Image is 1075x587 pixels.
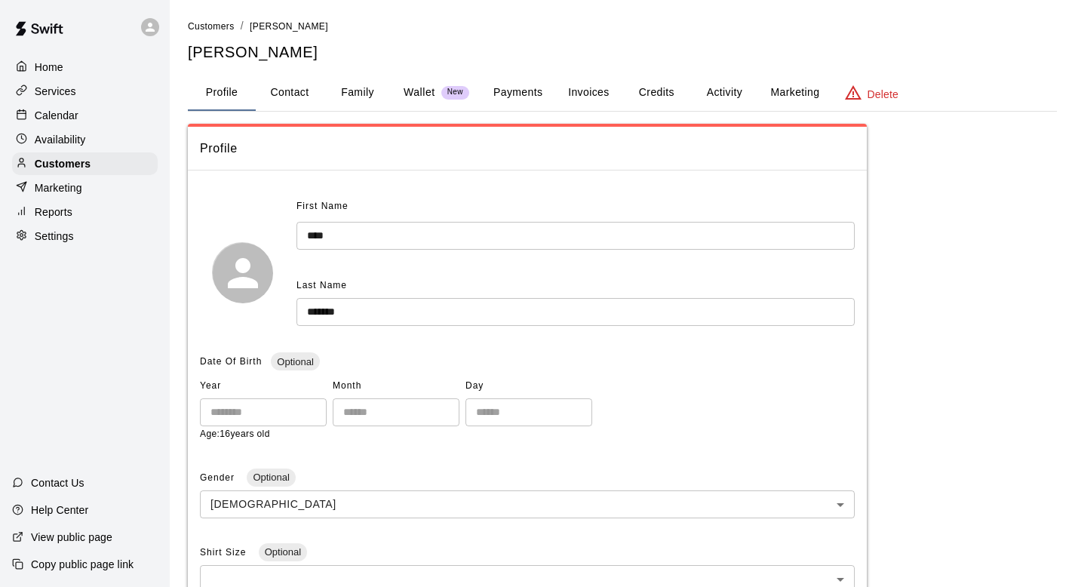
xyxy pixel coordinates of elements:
[31,530,112,545] p: View public page
[35,180,82,195] p: Marketing
[35,60,63,75] p: Home
[188,21,235,32] span: Customers
[247,472,295,483] span: Optional
[12,104,158,127] a: Calendar
[868,87,898,102] p: Delete
[200,374,327,398] span: Year
[241,18,244,34] li: /
[12,80,158,103] a: Services
[31,502,88,518] p: Help Center
[35,204,72,220] p: Reports
[481,75,554,111] button: Payments
[441,88,469,97] span: New
[200,490,855,518] div: [DEMOGRAPHIC_DATA]
[333,374,459,398] span: Month
[200,429,270,439] span: Age: 16 years old
[296,195,349,219] span: First Name
[12,56,158,78] a: Home
[690,75,758,111] button: Activity
[200,472,238,483] span: Gender
[404,85,435,100] p: Wallet
[12,177,158,199] a: Marketing
[200,356,262,367] span: Date Of Birth
[271,356,319,367] span: Optional
[259,546,307,558] span: Optional
[35,229,74,244] p: Settings
[35,132,86,147] p: Availability
[256,75,324,111] button: Contact
[250,21,328,32] span: [PERSON_NAME]
[188,75,1057,111] div: basic tabs example
[622,75,690,111] button: Credits
[35,108,78,123] p: Calendar
[12,128,158,151] a: Availability
[12,152,158,175] a: Customers
[188,42,1057,63] h5: [PERSON_NAME]
[35,156,91,171] p: Customers
[188,20,235,32] a: Customers
[465,374,592,398] span: Day
[188,18,1057,35] nav: breadcrumb
[12,225,158,247] a: Settings
[200,139,855,158] span: Profile
[35,84,76,99] p: Services
[554,75,622,111] button: Invoices
[758,75,831,111] button: Marketing
[31,475,84,490] p: Contact Us
[31,557,134,572] p: Copy public page link
[296,280,347,290] span: Last Name
[12,201,158,223] a: Reports
[188,75,256,111] button: Profile
[324,75,392,111] button: Family
[200,547,250,558] span: Shirt Size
